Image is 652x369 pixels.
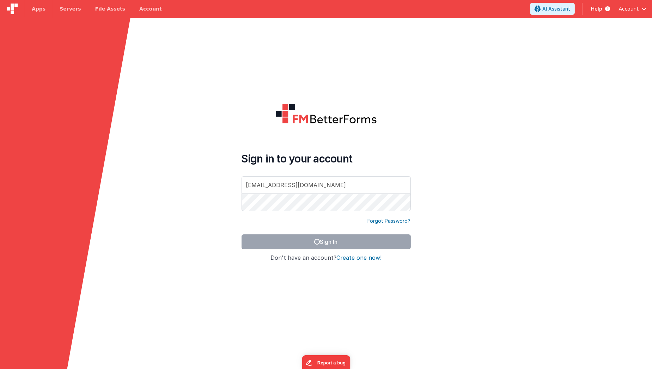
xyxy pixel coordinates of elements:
[242,234,411,249] button: Sign In
[591,5,602,12] span: Help
[95,5,126,12] span: File Assets
[242,176,411,194] input: Email Address
[32,5,45,12] span: Apps
[242,255,411,261] h4: Don't have an account?
[619,5,646,12] button: Account
[619,5,639,12] span: Account
[530,3,575,15] button: AI Assistant
[542,5,570,12] span: AI Assistant
[368,217,411,225] a: Forgot Password?
[60,5,81,12] span: Servers
[242,152,411,165] h4: Sign in to your account
[336,255,382,261] button: Create one now!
